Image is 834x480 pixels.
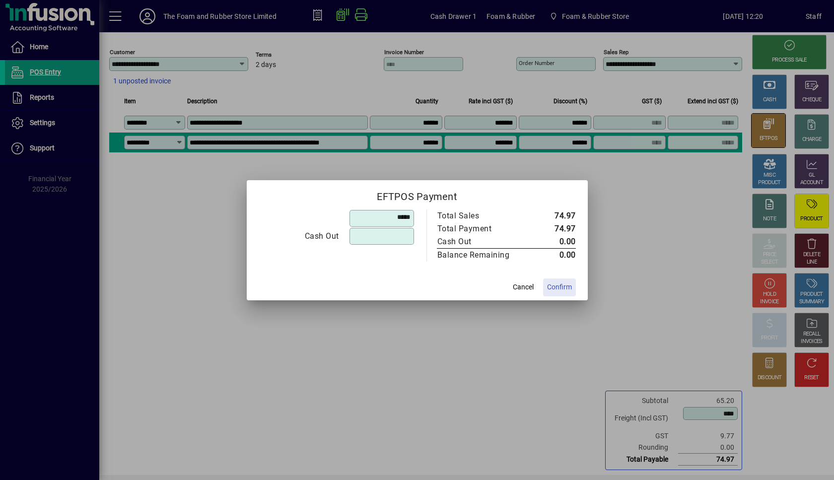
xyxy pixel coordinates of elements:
div: Cash Out [259,230,339,242]
td: Total Sales [437,209,531,222]
div: Balance Remaining [437,249,521,261]
div: Cash Out [437,236,521,248]
span: Confirm [547,282,572,292]
h2: EFTPOS Payment [247,180,588,209]
span: Cancel [513,282,534,292]
button: Confirm [543,278,576,296]
button: Cancel [507,278,539,296]
td: 0.00 [531,235,576,249]
td: 74.97 [531,222,576,235]
td: 0.00 [531,248,576,262]
td: Total Payment [437,222,531,235]
td: 74.97 [531,209,576,222]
